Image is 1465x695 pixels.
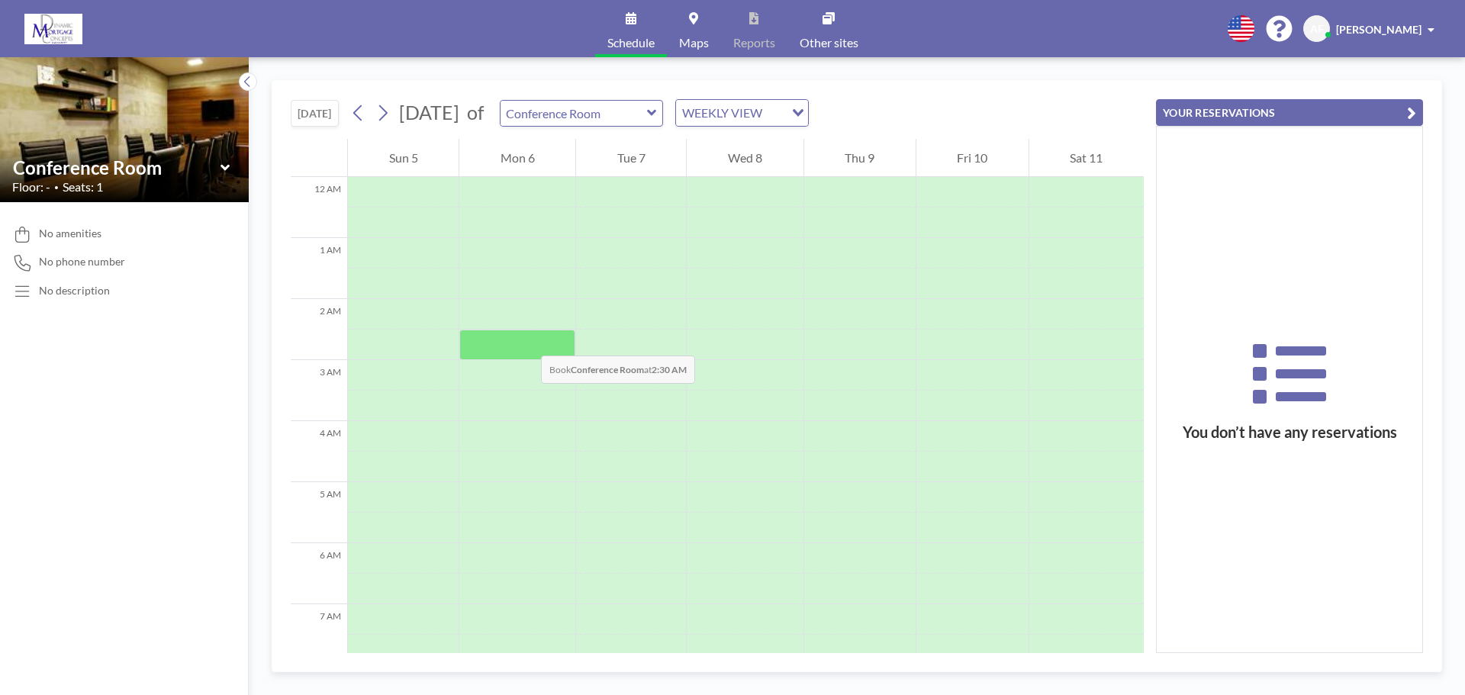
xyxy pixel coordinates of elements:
div: Wed 8 [687,139,803,177]
span: Maps [679,37,709,49]
div: 4 AM [291,421,347,482]
span: [PERSON_NAME] [1336,23,1422,36]
div: No description [39,284,110,298]
div: 5 AM [291,482,347,543]
div: Sat 11 [1029,139,1144,177]
span: Seats: 1 [63,179,103,195]
span: [DATE] [399,101,459,124]
button: YOUR RESERVATIONS [1156,99,1423,126]
span: Other sites [800,37,858,49]
div: 2 AM [291,299,347,360]
span: Schedule [607,37,655,49]
h3: You don’t have any reservations [1157,423,1422,442]
div: Mon 6 [459,139,575,177]
span: No amenities [39,227,101,240]
div: Search for option [676,100,808,126]
span: • [54,182,59,192]
span: No phone number [39,255,125,269]
img: organization-logo [24,14,82,44]
div: 1 AM [291,238,347,299]
div: 7 AM [291,604,347,665]
span: Book at [541,356,695,384]
span: AF [1310,22,1324,36]
span: Reports [733,37,775,49]
div: 3 AM [291,360,347,421]
div: 12 AM [291,177,347,238]
input: Search for option [767,103,783,123]
b: Conference Room [571,364,644,375]
div: Fri 10 [916,139,1029,177]
div: Thu 9 [804,139,916,177]
span: of [467,101,484,124]
input: Conference Room [13,156,221,179]
input: Conference Room [501,101,647,126]
span: WEEKLY VIEW [679,103,765,123]
div: Sun 5 [348,139,459,177]
button: [DATE] [291,100,339,127]
div: 6 AM [291,543,347,604]
span: Floor: - [12,179,50,195]
b: 2:30 AM [652,364,687,375]
div: Tue 7 [576,139,686,177]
